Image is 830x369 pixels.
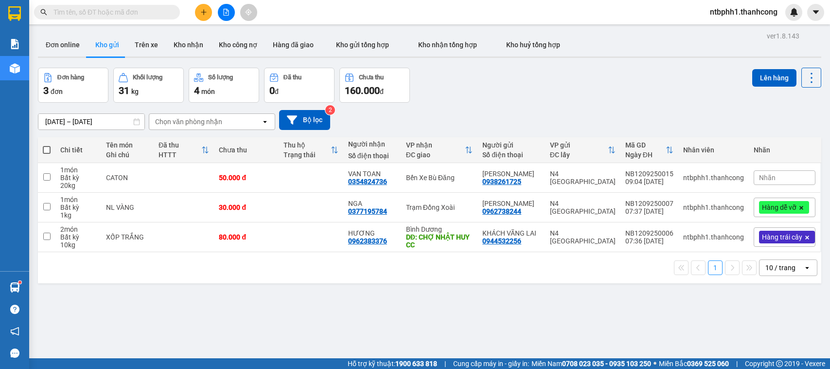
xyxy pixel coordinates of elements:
button: Lên hàng [752,69,796,87]
div: 0944532256 [482,237,521,245]
div: ntbphh1.thanhcong [683,174,744,182]
img: warehouse-icon [10,63,20,74]
button: Trên xe [127,33,166,56]
div: NB1209250006 [625,229,673,237]
div: ntbphh1.thanhcong [683,203,744,211]
span: 4 [194,85,199,96]
div: N4 [GEOGRAPHIC_DATA] [550,200,616,215]
div: 1 kg [60,211,96,219]
button: caret-down [807,4,824,21]
div: N4 [GEOGRAPHIC_DATA] [550,229,616,245]
div: 10 / trang [765,263,795,273]
div: 0377195784 [348,207,387,215]
div: Bến Xe Bù Đăng [406,174,473,182]
strong: 0708 023 035 - 0935 103 250 [562,360,651,368]
span: Cung cấp máy in - giấy in: [453,358,529,369]
span: file-add [223,9,230,16]
div: ntbphh1.thanhcong [683,233,744,241]
span: caret-down [812,8,820,17]
span: Miền Nam [531,358,651,369]
input: Select a date range. [38,114,144,129]
div: Nhãn [754,146,815,154]
div: 20 kg [60,182,96,189]
img: icon-new-feature [790,8,798,17]
div: Đã thu [283,74,301,81]
div: ver 1.8.143 [767,31,799,41]
div: Ngày ĐH [625,151,666,159]
div: Chọn văn phòng nhận [155,117,222,127]
div: 1 món [60,196,96,203]
div: Người nhận [348,140,396,148]
span: món [201,88,215,95]
div: Bình Dương [406,225,473,233]
div: 0938261725 [482,178,521,185]
button: file-add [218,4,235,21]
div: 09:04 [DATE] [625,178,673,185]
div: Số điện thoại [482,151,540,159]
span: plus [200,9,207,16]
span: aim [245,9,252,16]
div: Trạm Đồng Xoài [406,203,473,211]
span: ⚪️ [653,362,656,366]
div: 0962383376 [348,237,387,245]
div: Bất kỳ [60,174,96,182]
div: Khối lượng [133,74,162,81]
button: plus [195,4,212,21]
div: 1 món [60,166,96,174]
div: NB1209250007 [625,200,673,207]
div: ĐC giao [406,151,465,159]
button: Kho công nợ [211,33,265,56]
div: CATON [106,174,149,182]
div: 50.000 đ [219,174,274,182]
img: warehouse-icon [10,282,20,293]
div: NB1209250015 [625,170,673,178]
div: Số điện thoại [348,152,396,160]
div: Chưa thu [219,146,274,154]
div: 30.000 đ [219,203,274,211]
div: Trạng thái [283,151,331,159]
button: Bộ lọc [279,110,330,130]
button: 1 [708,260,723,275]
div: Chưa thu [359,74,384,81]
div: HƯƠNG [348,229,396,237]
span: message [10,349,19,358]
span: 3 [43,85,49,96]
strong: 0369 525 060 [687,360,729,368]
div: 0354824736 [348,178,387,185]
div: NGUYỄN TÔN LƯỢNG [482,170,540,178]
div: Bất kỳ [60,203,96,211]
strong: 1900 633 818 [395,360,437,368]
div: VAN TOAN [348,170,396,178]
button: Chưa thu160.000đ [339,68,410,103]
th: Toggle SortBy [401,137,478,163]
div: 0962738244 [482,207,521,215]
button: Đơn hàng3đơn [38,68,108,103]
svg: open [261,118,269,126]
div: N4 [GEOGRAPHIC_DATA] [550,170,616,185]
span: Hàng trái cây [762,233,802,241]
th: Toggle SortBy [545,137,620,163]
div: Người gửi [482,141,540,149]
span: đ [380,88,384,95]
div: Đã thu [159,141,201,149]
div: 2 món [60,225,96,233]
div: HTTT [159,151,201,159]
div: XỐP TRẮNG [106,233,149,241]
div: NL VÀNG [106,203,149,211]
div: TRẦN THỊ MIÊN [482,200,540,207]
div: 07:36 [DATE] [625,237,673,245]
div: Chi tiết [60,146,96,154]
span: đ [275,88,279,95]
span: Hàng dễ vỡ [762,203,796,212]
span: notification [10,327,19,336]
img: logo-vxr [8,6,21,21]
div: VP nhận [406,141,465,149]
img: solution-icon [10,39,20,49]
span: Kho gửi tổng hợp [336,41,389,49]
button: Đã thu0đ [264,68,335,103]
div: 80.000 đ [219,233,274,241]
div: VP gửi [550,141,608,149]
button: aim [240,4,257,21]
div: Ghi chú [106,151,149,159]
svg: open [803,264,811,272]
